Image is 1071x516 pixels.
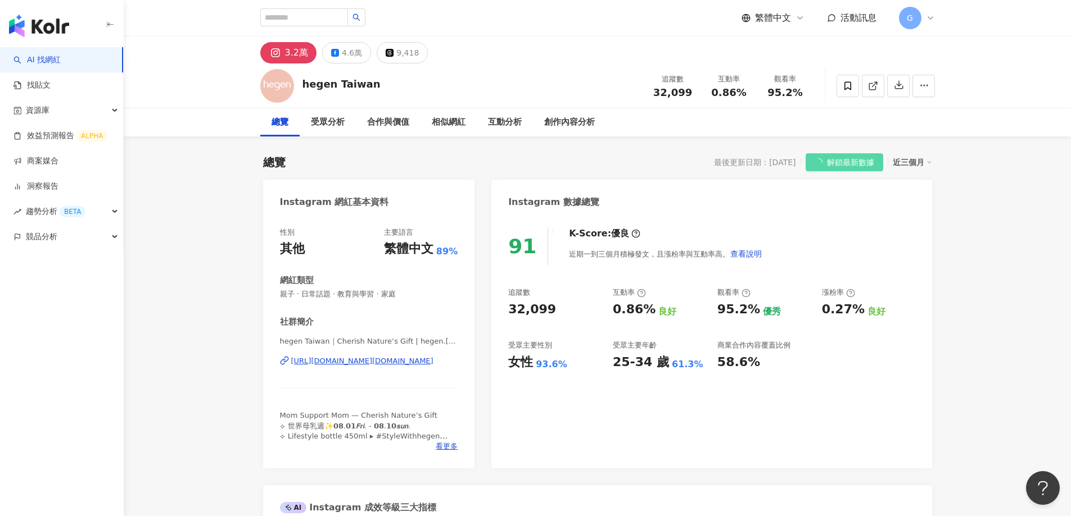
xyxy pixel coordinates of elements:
[13,156,58,167] a: 商案媒合
[1026,471,1060,505] iframe: Help Scout Beacon - Open
[652,74,694,85] div: 追蹤數
[436,245,458,258] span: 89%
[806,153,883,171] button: 解鎖最新數據
[711,87,746,98] span: 0.86%
[280,501,436,514] div: Instagram 成效等級三大指標
[613,354,669,371] div: 25-34 歲
[60,206,85,217] div: BETA
[508,235,536,258] div: 91
[13,130,107,141] a: 效益預測報告ALPHA
[13,54,61,66] a: searchAI 找網紅
[730,249,762,258] span: 查看說明
[508,354,533,371] div: 女性
[544,116,595,129] div: 創作內容分析
[488,116,522,129] div: 互動分析
[611,227,629,240] div: 優良
[280,289,458,299] span: 親子 · 日常話題 · 教育與學習 · 家庭
[717,301,760,318] div: 95.2%
[569,243,762,265] div: 近期一到三個月積極發文，且漲粉率與互動率高。
[767,87,802,98] span: 95.2%
[26,199,85,224] span: 趨勢分析
[280,196,389,208] div: Instagram 網紅基本資料
[280,275,314,286] div: 網紅類型
[672,358,703,371] div: 61.3%
[291,356,433,366] div: [URL][DOMAIN_NAME][DOMAIN_NAME]
[396,45,419,61] div: 9,418
[717,340,790,350] div: 商業合作內容覆蓋比例
[26,98,49,123] span: 資源庫
[311,116,345,129] div: 受眾分析
[280,411,448,450] span: Mom Support Mom — Cherish Nature’s Gift ⟣ 世界母乳週✨𝟬𝟴.𝟬𝟭𝙁𝙧𝙞. - 𝟬𝟴.𝟭𝟬𝙨𝙪𝙣. ⟣ Lifestyle bottle 450ml ▸ ...
[384,240,433,258] div: 繁體中文
[280,336,458,346] span: hegen Taiwan｜Cherish Nature’s Gift | hegen.[GEOGRAPHIC_DATA]
[9,15,69,37] img: logo
[342,45,362,61] div: 4.6萬
[272,116,288,129] div: 總覽
[353,13,360,21] span: search
[714,158,796,167] div: 最後更新日期：[DATE]
[384,227,413,238] div: 主要語言
[708,74,751,85] div: 互動率
[302,77,381,91] div: hegen Taiwan
[367,116,409,129] div: 合作與價值
[814,158,823,166] span: loading
[653,86,692,98] span: 32,099
[822,301,865,318] div: 0.27%
[717,354,760,371] div: 58.6%
[717,287,751,298] div: 觀看率
[280,240,305,258] div: 其他
[13,208,21,216] span: rise
[730,243,762,265] button: 查看說明
[613,287,646,298] div: 互動率
[755,12,791,24] span: 繁體中文
[260,42,317,63] button: 3.2萬
[763,305,781,318] div: 優秀
[260,69,294,103] img: KOL Avatar
[536,358,567,371] div: 93.6%
[508,340,552,350] div: 受眾主要性別
[322,42,371,63] button: 4.6萬
[436,441,458,451] span: 看更多
[26,224,57,249] span: 競品分析
[827,154,874,172] span: 解鎖最新數據
[13,80,51,91] a: 找貼文
[840,12,876,23] span: 活動訊息
[613,301,656,318] div: 0.86%
[764,74,807,85] div: 觀看率
[432,116,466,129] div: 相似網紅
[280,316,314,328] div: 社群簡介
[508,196,599,208] div: Instagram 數據總覽
[285,45,308,61] div: 3.2萬
[893,155,932,170] div: 近三個月
[13,181,58,192] a: 洞察報告
[613,340,657,350] div: 受眾主要年齡
[280,227,295,238] div: 性別
[508,287,530,298] div: 追蹤數
[263,154,286,170] div: 總覽
[658,305,676,318] div: 良好
[867,305,885,318] div: 良好
[508,301,556,318] div: 32,099
[377,42,428,63] button: 9,418
[280,502,307,513] div: AI
[280,356,458,366] a: [URL][DOMAIN_NAME][DOMAIN_NAME]
[907,12,913,24] span: G
[569,227,640,240] div: K-Score :
[822,287,855,298] div: 漲粉率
